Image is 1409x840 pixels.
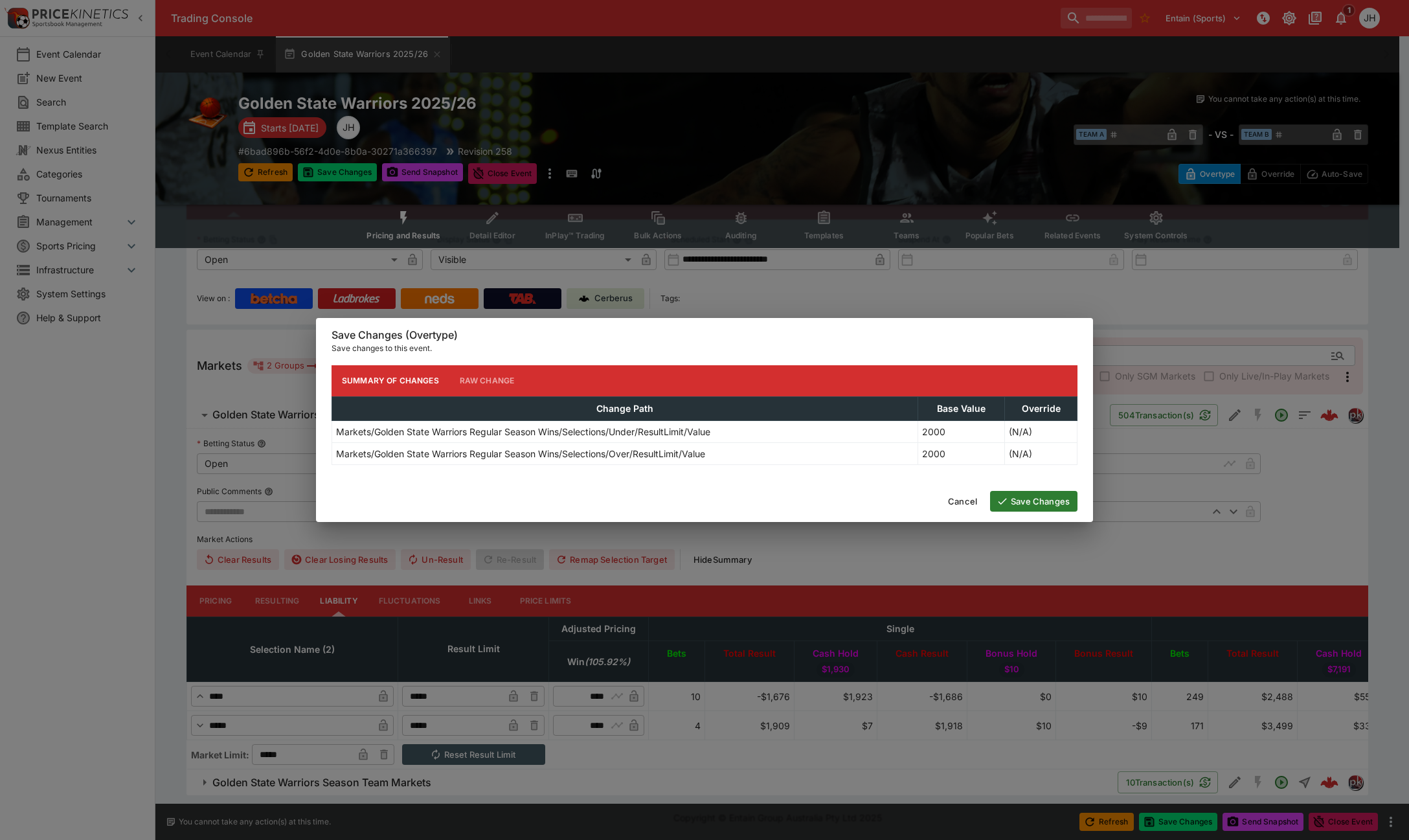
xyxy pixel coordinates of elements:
button: Save Changes [990,491,1077,512]
th: Base Value [918,396,1005,420]
td: (N/A) [1005,420,1077,442]
button: Raw Change [449,365,525,396]
button: Cancel [940,491,985,512]
th: Change Path [332,396,918,420]
th: Override [1005,396,1077,420]
td: 2000 [918,420,1005,442]
p: Markets/Golden State Warriors Regular Season Wins/Selections/Under/ResultLimit/Value [336,425,710,438]
td: (N/A) [1005,442,1077,464]
td: 2000 [918,442,1005,464]
h6: Save Changes (Overtype) [332,328,1077,342]
p: Markets/Golden State Warriors Regular Season Wins/Selections/Over/ResultLimit/Value [336,447,705,460]
p: Save changes to this event. [332,342,1077,355]
button: Summary of Changes [332,365,449,396]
